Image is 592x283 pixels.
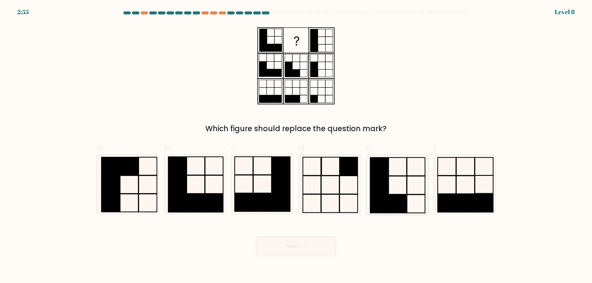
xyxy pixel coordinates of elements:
[17,7,29,17] div: 2:55
[231,142,238,154] span: c.
[555,7,575,17] div: Level 8
[256,237,336,256] button: Next
[366,142,373,154] span: e.
[96,142,104,154] span: a.
[164,142,171,154] span: b.
[433,142,438,154] span: f.
[100,123,492,134] div: Which figure should replace the question mark?
[298,142,306,154] span: d.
